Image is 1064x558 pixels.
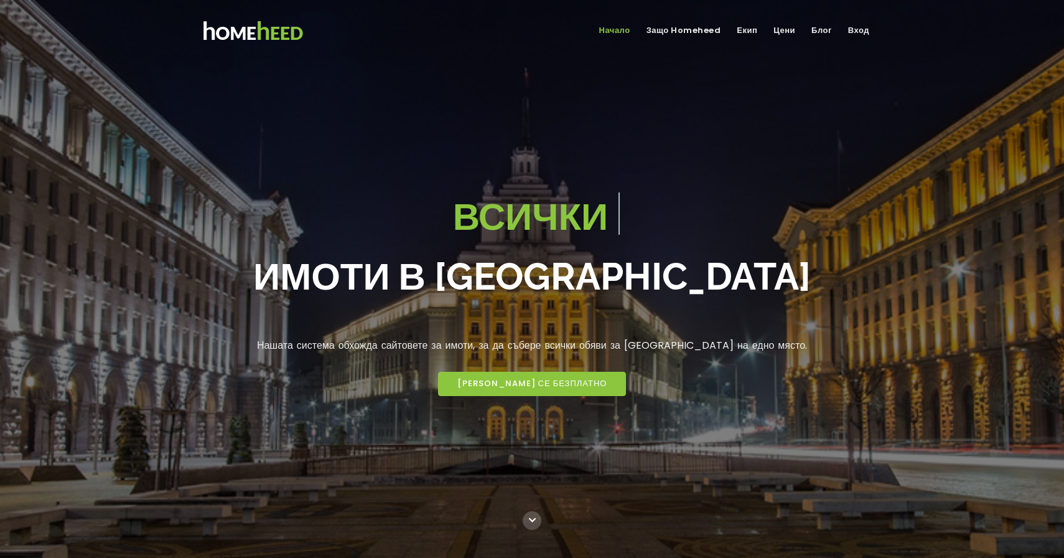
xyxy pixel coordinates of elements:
a: Вход [843,21,874,41]
a: [PERSON_NAME] се БЕЗПЛАТНО [438,372,627,396]
span: [PERSON_NAME] се БЕЗПЛАТНО [457,379,607,389]
a: Екип [732,21,762,41]
a: Цени [768,21,800,41]
p: Нашата система обхожда сайтовете за имоти, за да събере всички обяви за [GEOGRAPHIC_DATA] на едно... [177,338,887,354]
a: Блог [806,21,837,41]
a: Начало [594,21,635,41]
img: Homeheed logo [187,14,319,47]
b: Всички [453,194,608,239]
span: имоти в [GEOGRAPHIC_DATA] [253,247,811,306]
a: Защо Homeheed [642,21,726,41]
